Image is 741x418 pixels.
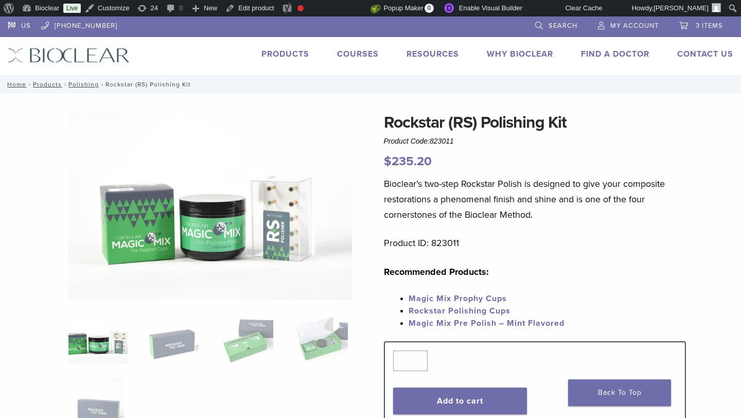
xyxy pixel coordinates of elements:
span: Product Code: [384,137,454,145]
a: Magic Mix Prophy Cups [409,293,507,304]
bdi: 235.20 [384,154,432,169]
img: Views over 48 hours. Click for more Jetpack Stats. [313,3,370,15]
a: Live [63,4,81,13]
a: Polishing [68,81,99,88]
h1: Rockstar (RS) Polishing Kit [384,110,686,135]
a: Magic Mix Pre Polish – Mint Flavored [409,318,564,328]
a: Back To Top [568,379,671,406]
p: Bioclear’s two-step Rockstar Polish is designed to give your composite restorations a phenomenal ... [384,176,686,222]
span: 0 [425,4,434,13]
div: Focus keyphrase not set [297,5,304,11]
a: Search [535,16,577,32]
img: Rockstar (RS) Polishing Kit - Image 4 [296,313,348,364]
a: My Account [598,16,659,32]
a: Courses [337,49,379,59]
span: 3 items [696,22,723,30]
p: Product ID: 823011 [384,235,686,251]
span: / [99,82,105,87]
span: / [62,82,68,87]
strong: Recommended Products: [384,266,489,277]
a: [PHONE_NUMBER] [41,16,117,32]
a: Contact Us [677,49,733,59]
a: Resources [407,49,459,59]
span: My Account [610,22,659,30]
a: Products [33,81,62,88]
img: DSC_6582 copy [68,110,352,300]
a: Why Bioclear [487,49,553,59]
span: 823011 [430,137,454,145]
a: Home [4,81,26,88]
a: US [8,16,31,32]
span: [PERSON_NAME] [654,4,709,12]
a: Products [261,49,309,59]
img: Rockstar (RS) Polishing Kit - Image 3 [222,313,273,364]
button: Add to cart [393,388,527,414]
span: / [26,82,33,87]
span: $ [384,154,392,169]
img: DSC_6582-copy-324x324.jpg [68,313,128,364]
a: Rockstar Polishing Cups [409,306,510,316]
a: 3 items [679,16,723,32]
a: Find A Doctor [581,49,649,59]
img: Bioclear [8,48,130,63]
span: Search [549,22,577,30]
img: Rockstar (RS) Polishing Kit - Image 2 [147,313,199,364]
